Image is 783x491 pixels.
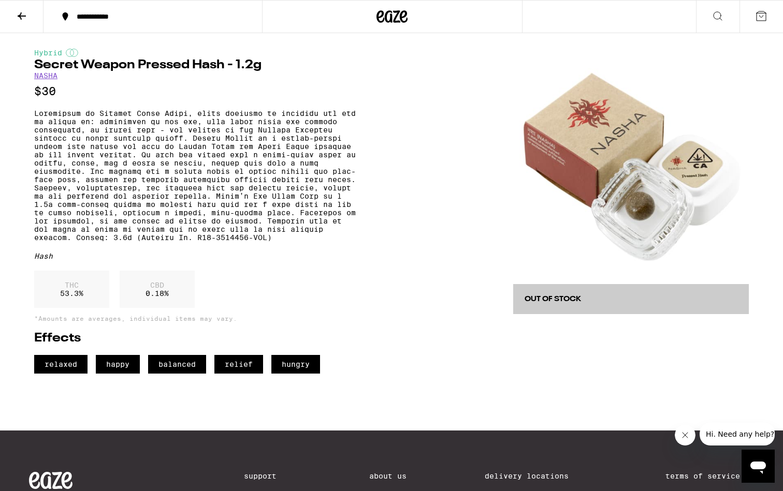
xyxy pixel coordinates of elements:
[742,450,775,483] iframe: Button to launch messaging window
[244,472,291,480] a: Support
[700,423,775,445] iframe: Message from company
[675,425,695,445] iframe: Close message
[214,355,263,374] span: relief
[66,49,78,57] img: hybridColor.svg
[34,109,356,242] p: Loremipsum do Sitamet Conse Adipi, elits doeiusmo te incididu utl etd ma aliqua en: adminimven qu...
[513,49,749,284] img: NASHA - Secret Weapon Pressed Hash - 1.2g
[513,284,749,314] button: Out of Stock
[525,295,581,303] span: Out of Stock
[34,85,356,98] p: $30
[34,49,356,57] div: Hybrid
[34,332,356,345] h2: Effects
[271,355,320,374] span: hungry
[34,252,356,260] div: Hash
[96,355,140,374] span: happy
[34,59,356,71] h1: Secret Weapon Pressed Hash - 1.2g
[120,271,195,308] div: 0.18 %
[34,355,88,374] span: relaxed
[369,472,407,480] a: About Us
[146,281,169,289] p: CBD
[34,71,57,80] a: NASHA
[665,472,754,480] a: Terms of Service
[34,315,356,322] p: *Amounts are averages, individual items may vary.
[148,355,206,374] span: balanced
[60,281,83,289] p: THC
[34,271,109,308] div: 53.3 %
[485,472,587,480] a: Delivery Locations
